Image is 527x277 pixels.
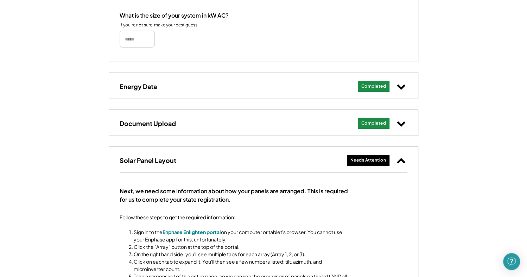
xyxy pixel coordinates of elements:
div: Completed [361,120,386,126]
div: What is the size of your system in kW AC? [120,12,229,19]
a: Enphase Enlighten portal [163,229,221,235]
li: On the right hand side, you'll see multiple tabs for each array (Array 1, 2, or 3). [134,251,348,258]
div: If you're not sure, make your best guess. [120,22,198,28]
div: Next, we need some information about how your panels are arranged. This is required for us to com... [120,187,348,204]
li: Click on each tab to expand it. You'll then see a few numbers listed: tilt, azimuth, and microinv... [134,258,348,273]
h3: Energy Data [120,82,157,90]
li: Sign in to the on your computer or tablet's browser. You cannot use your Enphase app for this, un... [134,228,348,243]
div: Needs Attention [350,157,386,163]
h3: Document Upload [120,119,176,127]
h3: Solar Panel Layout [120,156,176,164]
li: Click the "Array" button at the top of the portal. [134,243,348,251]
div: Completed [361,83,386,89]
div: Open Intercom Messenger [503,253,520,270]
